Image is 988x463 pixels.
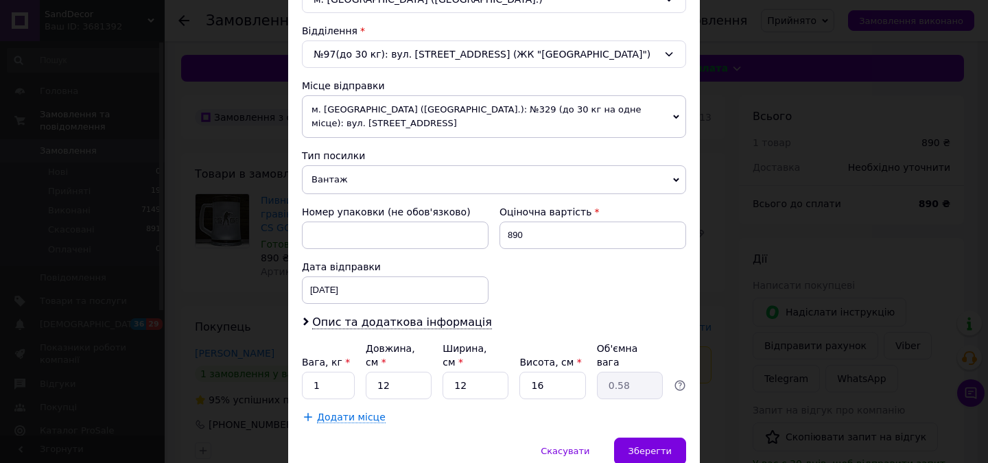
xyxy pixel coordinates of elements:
[302,165,686,194] span: Вантаж
[302,150,365,161] span: Тип посилки
[302,205,489,219] div: Номер упаковки (не обов'язково)
[366,343,415,368] label: Довжина, см
[541,446,589,456] span: Скасувати
[302,40,686,68] div: №97(до 30 кг): вул. [STREET_ADDRESS] (ЖК "[GEOGRAPHIC_DATA]")
[302,260,489,274] div: Дата відправки
[302,357,350,368] label: Вага, кг
[302,24,686,38] div: Відділення
[302,95,686,138] span: м. [GEOGRAPHIC_DATA] ([GEOGRAPHIC_DATA].): №329 (до 30 кг на одне місце): вул. [STREET_ADDRESS]
[312,316,492,329] span: Опис та додаткова інформація
[597,342,663,369] div: Об'ємна вага
[499,205,686,219] div: Оціночна вартість
[443,343,486,368] label: Ширина, см
[628,446,672,456] span: Зберегти
[302,80,385,91] span: Місце відправки
[519,357,581,368] label: Висота, см
[317,412,386,423] span: Додати місце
